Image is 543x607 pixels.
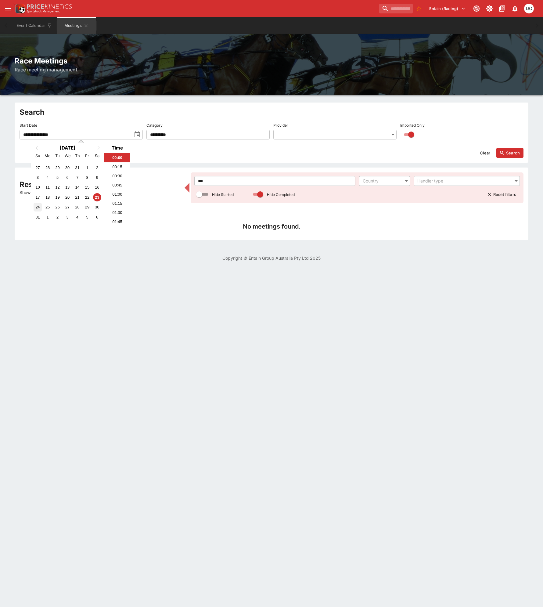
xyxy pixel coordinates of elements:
[15,56,528,66] h2: Race Meetings
[73,193,81,201] div: Choose Thursday, August 21st, 2025
[104,190,130,199] li: 01:00
[13,2,26,15] img: PriceKinetics Logo
[34,152,42,160] div: Sunday
[44,164,52,172] div: Choose Monday, July 28th, 2025
[34,193,42,201] div: Choose Sunday, August 17th, 2025
[20,180,181,189] h2: Results
[53,152,62,160] div: Tuesday
[93,193,101,201] div: Choose Saturday, August 23rd, 2025
[53,183,62,191] div: Choose Tuesday, August 12th, 2025
[44,152,52,160] div: Monday
[31,143,41,153] button: Previous Month
[93,173,101,182] div: Choose Saturday, August 9th, 2025
[44,173,52,182] div: Choose Monday, August 4th, 2025
[73,152,81,160] div: Thursday
[20,107,523,117] h2: Search
[31,143,130,224] div: Choose Date and Time
[53,164,62,172] div: Choose Tuesday, July 29th, 2025
[44,203,52,211] div: Choose Monday, August 25th, 2025
[417,178,510,184] div: Handler type
[13,17,56,34] button: Event Calendar
[83,152,91,160] div: Friday
[93,203,101,211] div: Choose Saturday, August 30th, 2025
[400,123,425,128] p: Imported Only
[104,153,130,162] li: 00:00
[34,173,42,182] div: Choose Sunday, August 3rd, 2025
[104,153,130,224] ul: Time
[44,193,52,201] div: Choose Monday, August 18th, 2025
[93,164,101,172] div: Choose Saturday, August 2nd, 2025
[63,173,71,182] div: Choose Wednesday, August 6th, 2025
[509,3,520,14] button: Notifications
[476,148,494,158] button: Clear
[83,203,91,211] div: Choose Friday, August 29th, 2025
[73,213,81,221] div: Choose Thursday, September 4th, 2025
[53,213,62,221] div: Choose Tuesday, September 2nd, 2025
[34,183,42,191] div: Choose Sunday, August 10th, 2025
[73,203,81,211] div: Choose Thursday, August 28th, 2025
[414,4,424,13] button: No Bookmarks
[63,183,71,191] div: Choose Wednesday, August 13th, 2025
[104,199,130,208] li: 01:15
[496,148,523,158] button: Search
[273,123,288,128] p: Provider
[44,213,52,221] div: Choose Monday, September 1st, 2025
[104,217,130,226] li: 01:45
[34,203,42,211] div: Choose Sunday, August 24th, 2025
[83,173,91,182] div: Choose Friday, August 8th, 2025
[212,192,234,197] p: Hide Started
[484,3,495,14] button: Toggle light/dark mode
[15,66,528,73] h6: Race meeting management.
[63,203,71,211] div: Choose Wednesday, August 27th, 2025
[497,3,508,14] button: Documentation
[94,143,104,153] button: Next Month
[63,213,71,221] div: Choose Wednesday, September 3rd, 2025
[34,164,42,172] div: Choose Sunday, July 27th, 2025
[63,193,71,201] div: Choose Wednesday, August 20th, 2025
[20,123,37,128] p: Start Date
[379,4,413,13] input: search
[73,173,81,182] div: Choose Thursday, August 7th, 2025
[53,173,62,182] div: Choose Tuesday, August 5th, 2025
[73,183,81,191] div: Choose Thursday, August 14th, 2025
[106,145,128,151] div: Time
[93,213,101,221] div: Choose Saturday, September 6th, 2025
[2,3,13,14] button: open drawer
[27,4,72,9] img: PriceKinetics
[20,189,181,196] p: Showing 0 of 110 results
[471,3,482,14] button: Connected to PK
[93,183,101,191] div: Choose Saturday, August 16th, 2025
[57,17,96,34] button: Meetings
[27,10,60,13] img: Sportsbook Management
[363,178,401,184] div: Country
[132,129,143,140] button: toggle date time picker
[426,4,469,13] button: Select Tenant
[484,190,520,199] button: Reset filters
[267,192,295,197] p: Hide Completed
[104,208,130,217] li: 01:30
[53,193,62,201] div: Choose Tuesday, August 19th, 2025
[63,164,71,172] div: Choose Wednesday, July 30th, 2025
[83,213,91,221] div: Choose Friday, September 5th, 2025
[522,2,536,15] button: Daniel Olerenshaw
[104,172,130,181] li: 00:30
[83,183,91,191] div: Choose Friday, August 15th, 2025
[524,4,534,13] div: Daniel Olerenshaw
[44,183,52,191] div: Choose Monday, August 11th, 2025
[83,164,91,172] div: Choose Friday, August 1st, 2025
[73,164,81,172] div: Choose Thursday, July 31st, 2025
[146,123,163,128] p: Category
[104,162,130,172] li: 00:15
[31,145,104,151] h2: [DATE]
[63,152,71,160] div: Wednesday
[34,213,42,221] div: Choose Sunday, August 31st, 2025
[53,203,62,211] div: Choose Tuesday, August 26th, 2025
[104,181,130,190] li: 00:45
[33,163,102,222] div: Month August, 2025
[93,152,101,160] div: Saturday
[83,193,91,201] div: Choose Friday, August 22nd, 2025
[24,222,519,230] h4: No meetings found.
